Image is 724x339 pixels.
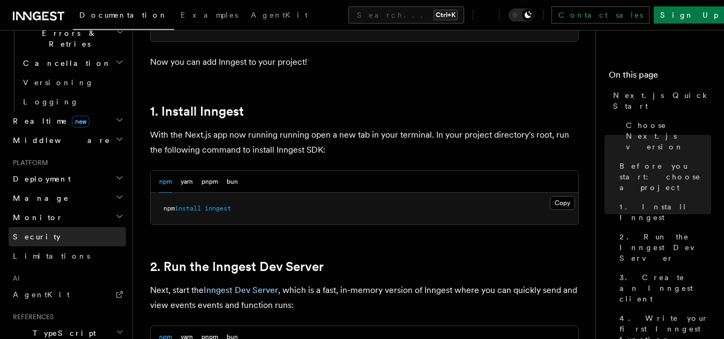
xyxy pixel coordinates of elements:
[622,116,711,156] a: Choose Next.js version
[9,174,71,184] span: Deployment
[19,28,116,49] span: Errors & Retries
[72,116,89,127] span: new
[9,227,126,246] a: Security
[244,3,314,29] a: AgentKit
[9,285,126,304] a: AgentKit
[550,196,575,210] button: Copy
[204,285,278,295] a: Inngest Dev Server
[9,169,126,189] button: Deployment
[609,69,711,86] h4: On this page
[615,268,711,308] a: 3. Create an Inngest client
[13,290,70,299] span: AgentKit
[23,97,79,106] span: Logging
[73,3,174,30] a: Documentation
[227,171,238,193] button: bun
[150,104,244,119] a: 1. Install Inngest
[626,120,711,152] span: Choose Next.js version
[9,159,48,167] span: Platform
[9,313,54,321] span: References
[9,131,126,150] button: Middleware
[619,272,711,304] span: 3. Create an Inngest client
[9,246,126,266] a: Limitations
[175,205,201,212] span: install
[150,283,579,313] p: Next, start the , which is a fast, in-memory version of Inngest where you can quickly send and vi...
[19,73,126,92] a: Versioning
[9,189,126,208] button: Manage
[9,274,20,283] span: AI
[181,11,238,19] span: Examples
[19,54,126,73] button: Cancellation
[619,201,711,223] span: 1. Install Inngest
[609,86,711,116] a: Next.js Quick Start
[19,58,111,69] span: Cancellation
[9,208,126,227] button: Monitor
[159,171,172,193] button: npm
[13,232,61,241] span: Security
[615,227,711,268] a: 2. Run the Inngest Dev Server
[205,205,231,212] span: inngest
[551,6,650,24] a: Contact sales
[9,116,89,126] span: Realtime
[348,6,464,24] button: Search...Ctrl+K
[201,171,218,193] button: pnpm
[150,55,579,70] p: Now you can add Inngest to your project!
[509,9,534,21] button: Toggle dark mode
[181,171,193,193] button: yarn
[251,11,308,19] span: AgentKit
[9,111,126,131] button: Realtimenew
[19,24,126,54] button: Errors & Retries
[9,193,69,204] span: Manage
[9,212,63,223] span: Monitor
[619,231,711,263] span: 2. Run the Inngest Dev Server
[23,78,94,87] span: Versioning
[434,10,458,20] kbd: Ctrl+K
[615,197,711,227] a: 1. Install Inngest
[619,161,711,193] span: Before you start: choose a project
[9,135,110,146] span: Middleware
[13,252,90,260] span: Limitations
[613,90,711,111] span: Next.js Quick Start
[150,259,324,274] a: 2. Run the Inngest Dev Server
[163,205,175,212] span: npm
[19,92,126,111] a: Logging
[79,11,168,19] span: Documentation
[150,127,579,157] p: With the Next.js app now running running open a new tab in your terminal. In your project directo...
[174,3,244,29] a: Examples
[615,156,711,197] a: Before you start: choose a project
